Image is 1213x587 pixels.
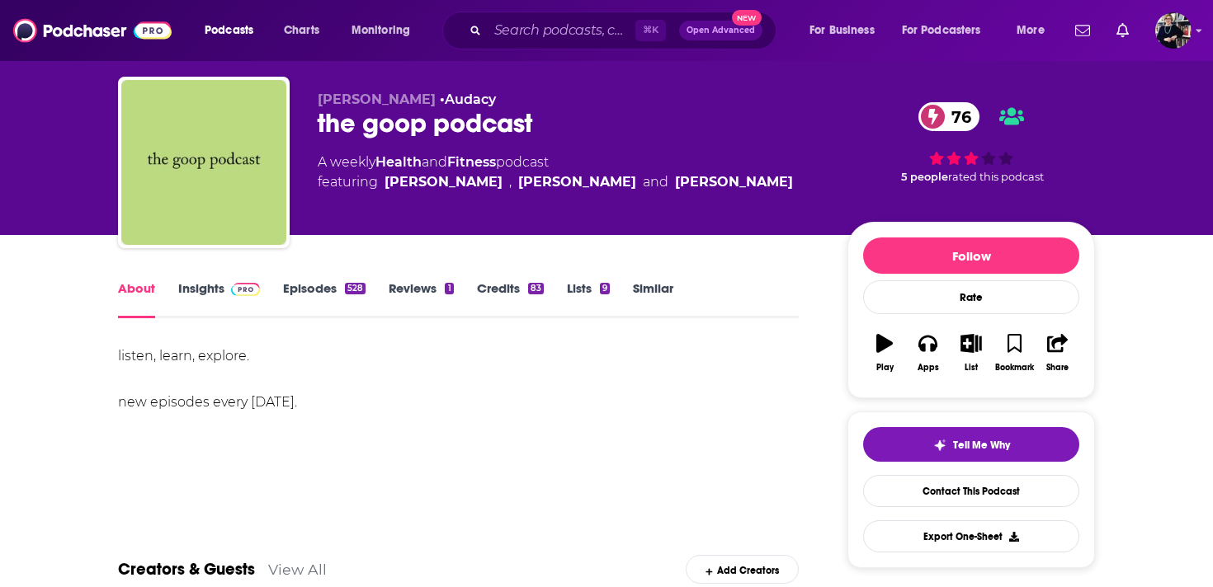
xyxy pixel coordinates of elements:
[345,283,366,294] div: 528
[935,102,979,131] span: 76
[635,20,666,41] span: ⌘ K
[477,280,544,318] a: Credits83
[518,172,636,192] a: Elise Loehnen
[686,555,799,584] div: Add Creators
[445,283,453,294] div: 1
[1046,363,1069,373] div: Share
[993,323,1036,383] button: Bookmark
[863,520,1079,552] button: Export One-Sheet
[918,363,939,373] div: Apps
[340,17,432,44] button: open menu
[440,92,496,107] span: •
[1110,16,1135,45] a: Show notifications dropdown
[948,171,1044,183] span: rated this podcast
[675,172,793,192] a: Cleo Wade
[375,154,422,170] a: Health
[1155,12,1192,49] button: Show profile menu
[933,439,946,452] img: tell me why sparkle
[863,237,1079,274] button: Follow
[422,154,447,170] span: and
[633,280,673,318] a: Similar
[352,19,410,42] span: Monitoring
[891,17,1005,44] button: open menu
[953,439,1010,452] span: Tell Me Why
[445,92,496,107] a: Audacy
[1155,12,1192,49] img: User Profile
[809,19,875,42] span: For Business
[118,345,799,414] div: listen, learn, explore. new episodes every [DATE].
[863,323,906,383] button: Play
[121,80,286,245] img: the goop podcast
[1036,323,1079,383] button: Share
[965,363,978,373] div: List
[178,280,260,318] a: InsightsPodchaser Pro
[1069,16,1097,45] a: Show notifications dropdown
[902,19,981,42] span: For Podcasters
[687,26,755,35] span: Open Advanced
[193,17,275,44] button: open menu
[231,283,260,296] img: Podchaser Pro
[906,323,949,383] button: Apps
[205,19,253,42] span: Podcasts
[1155,12,1192,49] span: Logged in as ndewey
[1005,17,1065,44] button: open menu
[268,561,327,578] a: View All
[389,280,453,318] a: Reviews1
[679,21,762,40] button: Open AdvancedNew
[488,17,635,44] input: Search podcasts, credits, & more...
[798,17,895,44] button: open menu
[283,280,366,318] a: Episodes528
[13,15,172,46] img: Podchaser - Follow, Share and Rate Podcasts
[876,363,894,373] div: Play
[385,172,503,192] a: Gwyneth Paltrow
[643,172,668,192] span: and
[284,19,319,42] span: Charts
[273,17,329,44] a: Charts
[447,154,496,170] a: Fitness
[458,12,792,49] div: Search podcasts, credits, & more...
[567,280,610,318] a: Lists9
[918,102,979,131] a: 76
[318,172,793,192] span: featuring
[318,92,436,107] span: [PERSON_NAME]
[847,92,1095,194] div: 76 5 peoplerated this podcast
[901,171,948,183] span: 5 people
[318,153,793,192] div: A weekly podcast
[118,559,255,580] a: Creators & Guests
[118,280,155,318] a: About
[950,323,993,383] button: List
[863,280,1079,314] div: Rate
[863,427,1079,462] button: tell me why sparkleTell Me Why
[1017,19,1045,42] span: More
[528,283,544,294] div: 83
[600,283,610,294] div: 9
[732,10,762,26] span: New
[995,363,1034,373] div: Bookmark
[509,172,512,192] span: ,
[863,475,1079,507] a: Contact This Podcast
